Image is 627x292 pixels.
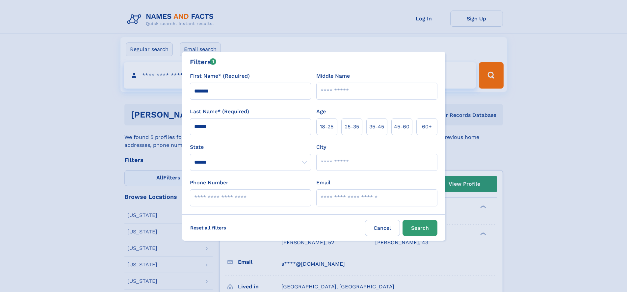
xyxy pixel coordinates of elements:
[365,220,400,236] label: Cancel
[320,123,333,131] span: 18‑25
[345,123,359,131] span: 25‑35
[190,57,217,67] div: Filters
[190,143,311,151] label: State
[394,123,409,131] span: 45‑60
[316,179,330,187] label: Email
[190,72,250,80] label: First Name* (Required)
[422,123,432,131] span: 60+
[186,220,230,236] label: Reset all filters
[316,72,350,80] label: Middle Name
[403,220,437,236] button: Search
[190,108,249,116] label: Last Name* (Required)
[190,179,228,187] label: Phone Number
[316,108,326,116] label: Age
[316,143,326,151] label: City
[369,123,384,131] span: 35‑45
